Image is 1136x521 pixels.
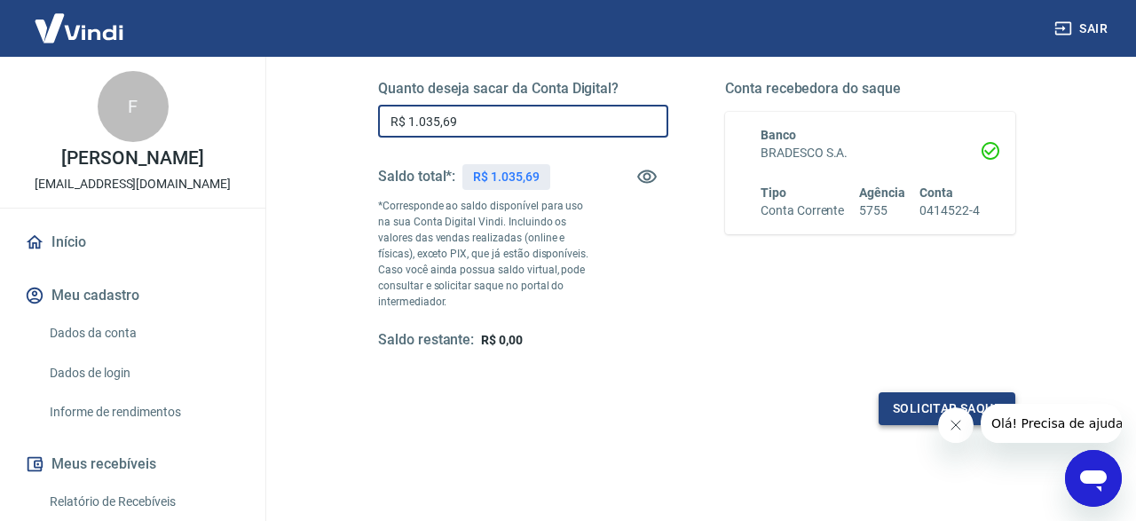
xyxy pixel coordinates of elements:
[725,80,1015,98] h5: Conta recebedora do saque
[43,484,244,520] a: Relatório de Recebíveis
[43,355,244,391] a: Dados de login
[21,276,244,315] button: Meu cadastro
[11,12,149,27] span: Olá! Precisa de ajuda?
[378,168,455,186] h5: Saldo total*:
[43,394,244,430] a: Informe de rendimentos
[761,128,796,142] span: Banco
[761,186,786,200] span: Tipo
[378,331,474,350] h5: Saldo restante:
[98,71,169,142] div: F
[481,333,523,347] span: R$ 0,00
[21,223,244,262] a: Início
[43,315,244,351] a: Dados da conta
[761,144,980,162] h6: BRADESCO S.A.
[378,80,668,98] h5: Quanto deseja sacar da Conta Digital?
[879,392,1015,425] button: Solicitar saque
[21,445,244,484] button: Meus recebíveis
[919,186,953,200] span: Conta
[61,149,203,168] p: [PERSON_NAME]
[378,198,596,310] p: *Corresponde ao saldo disponível para uso na sua Conta Digital Vindi. Incluindo os valores das ve...
[35,175,231,193] p: [EMAIL_ADDRESS][DOMAIN_NAME]
[21,1,137,55] img: Vindi
[761,201,844,220] h6: Conta Corrente
[1065,450,1122,507] iframe: Botão para abrir a janela de mensagens
[859,201,905,220] h6: 5755
[919,201,980,220] h6: 0414522-4
[1051,12,1115,45] button: Sair
[981,404,1122,443] iframe: Mensagem da empresa
[938,407,974,443] iframe: Fechar mensagem
[859,186,905,200] span: Agência
[473,168,539,186] p: R$ 1.035,69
